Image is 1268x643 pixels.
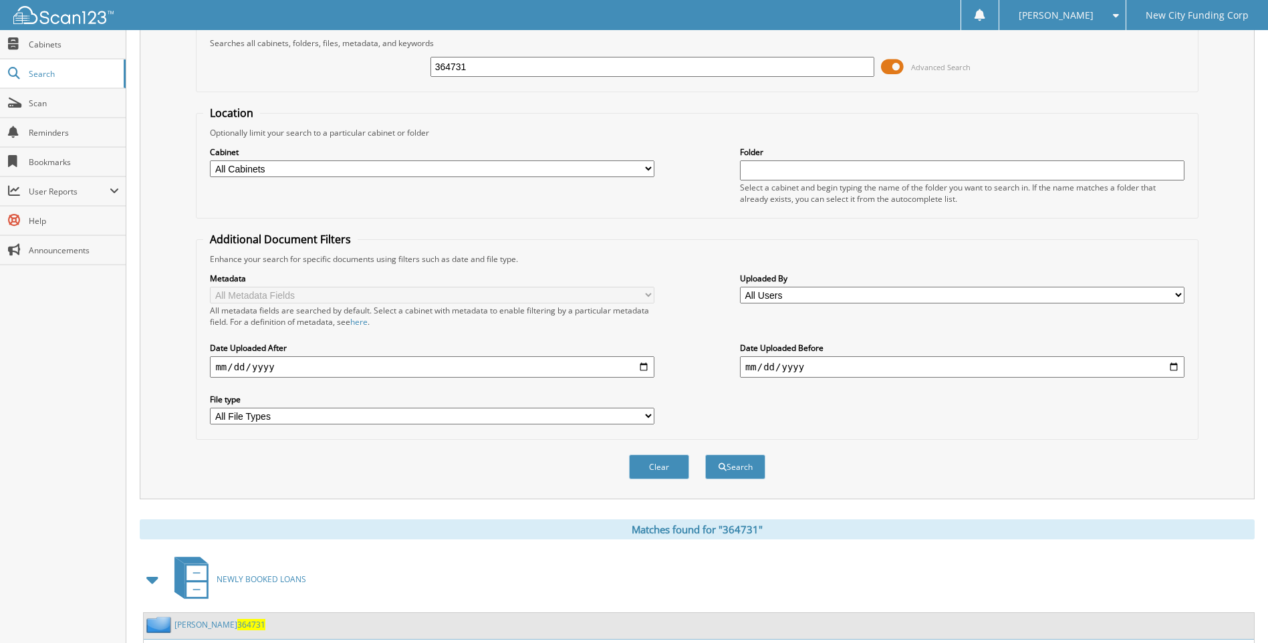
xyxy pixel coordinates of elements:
button: Clear [629,455,689,479]
div: Optionally limit your search to a particular cabinet or folder [203,127,1190,138]
span: Advanced Search [911,62,971,72]
div: Matches found for "364731" [140,519,1255,539]
a: NEWLY BOOKED LOANS [166,553,306,606]
span: Search [29,68,117,80]
a: [PERSON_NAME]364731 [174,619,265,630]
label: Date Uploaded After [210,342,654,354]
span: [PERSON_NAME] [1019,11,1094,19]
span: Help [29,215,119,227]
legend: Location [203,106,260,120]
span: Reminders [29,127,119,138]
span: Bookmarks [29,156,119,168]
span: New City Funding Corp [1146,11,1249,19]
span: NEWLY BOOKED LOANS [217,573,306,585]
span: Cabinets [29,39,119,50]
label: Folder [740,146,1184,158]
div: Searches all cabinets, folders, files, metadata, and keywords [203,37,1190,49]
span: Scan [29,98,119,109]
input: end [740,356,1184,378]
div: All metadata fields are searched by default. Select a cabinet with metadata to enable filtering b... [210,305,654,328]
label: Date Uploaded Before [740,342,1184,354]
label: Uploaded By [740,273,1184,284]
input: start [210,356,654,378]
legend: Additional Document Filters [203,232,358,247]
div: Enhance your search for specific documents using filters such as date and file type. [203,253,1190,265]
button: Search [705,455,765,479]
span: User Reports [29,186,110,197]
img: scan123-logo-white.svg [13,6,114,24]
img: folder2.png [146,616,174,633]
div: Select a cabinet and begin typing the name of the folder you want to search in. If the name match... [740,182,1184,205]
a: here [350,316,368,328]
span: 364731 [237,619,265,630]
label: File type [210,394,654,405]
span: Announcements [29,245,119,256]
iframe: Chat Widget [1201,579,1268,643]
label: Metadata [210,273,654,284]
label: Cabinet [210,146,654,158]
